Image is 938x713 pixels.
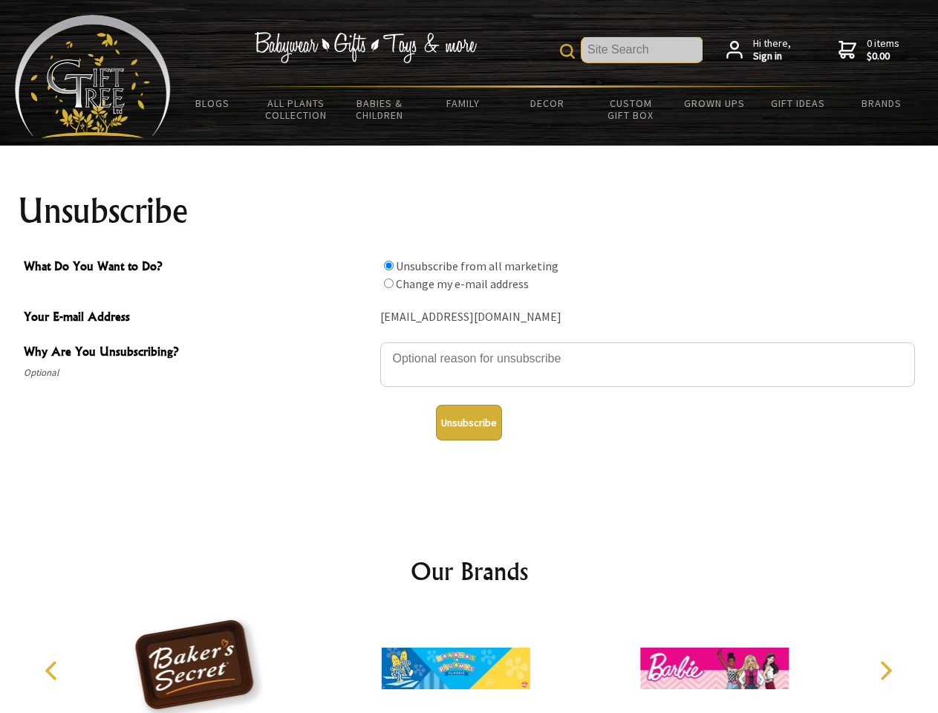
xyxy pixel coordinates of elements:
label: Change my e-mail address [396,276,529,291]
textarea: Why Are You Unsubscribing? [380,342,915,387]
a: Custom Gift Box [589,88,673,131]
a: 0 items$0.00 [838,37,899,63]
a: Family [422,88,506,119]
img: Babywear - Gifts - Toys & more [254,32,477,63]
span: What Do You Want to Do? [24,257,373,279]
strong: Sign in [753,50,791,63]
img: Babyware - Gifts - Toys and more... [15,15,171,138]
input: What Do You Want to Do? [384,279,394,288]
a: Hi there,Sign in [726,37,791,63]
strong: $0.00 [867,50,899,63]
span: Optional [24,364,373,382]
button: Next [869,654,902,687]
input: Site Search [582,37,703,62]
img: product search [560,44,575,59]
a: Brands [840,88,924,119]
span: Hi there, [753,37,791,63]
button: Previous [37,654,70,687]
label: Unsubscribe from all marketing [396,258,558,273]
a: All Plants Collection [255,88,339,131]
a: Grown Ups [672,88,756,119]
span: Why Are You Unsubscribing? [24,342,373,364]
div: [EMAIL_ADDRESS][DOMAIN_NAME] [380,306,915,329]
a: Babies & Children [338,88,422,131]
a: Gift Ideas [756,88,840,119]
span: 0 items [867,36,899,63]
button: Unsubscribe [436,405,502,440]
span: Your E-mail Address [24,307,373,329]
a: Decor [505,88,589,119]
h1: Unsubscribe [18,193,921,229]
h2: Our Brands [30,553,909,589]
input: What Do You Want to Do? [384,261,394,270]
a: BLOGS [171,88,255,119]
